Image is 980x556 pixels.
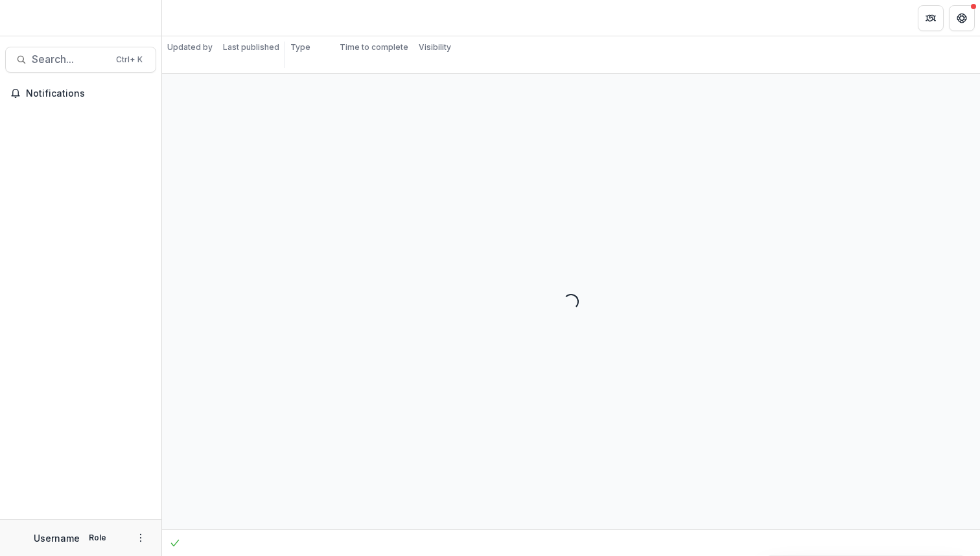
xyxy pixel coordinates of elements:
p: Time to complete [340,42,408,53]
p: Role [85,532,110,544]
p: Updated by [167,42,213,53]
button: Notifications [5,83,156,104]
button: Partners [918,5,944,31]
p: Last published [223,42,279,53]
p: Visibility [419,42,451,53]
button: Get Help [949,5,975,31]
button: More [133,530,148,546]
p: Username [34,531,80,545]
span: Search... [32,53,108,66]
button: Search... [5,47,156,73]
span: Notifications [26,88,151,99]
p: Type [290,42,310,53]
div: Ctrl + K [113,53,145,67]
